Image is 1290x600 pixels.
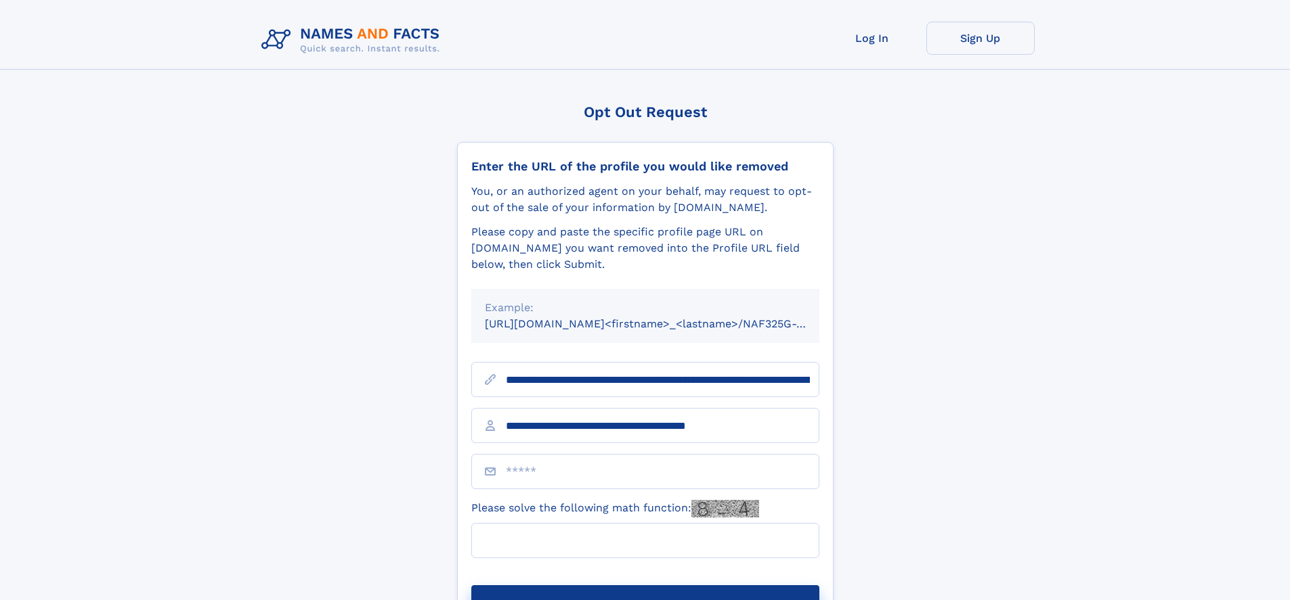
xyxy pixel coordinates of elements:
[818,22,926,55] a: Log In
[471,224,819,273] div: Please copy and paste the specific profile page URL on [DOMAIN_NAME] you want removed into the Pr...
[471,159,819,174] div: Enter the URL of the profile you would like removed
[926,22,1035,55] a: Sign Up
[471,500,759,517] label: Please solve the following math function:
[457,103,834,120] div: Opt Out Request
[256,22,451,58] img: Logo Names and Facts
[485,317,845,330] small: [URL][DOMAIN_NAME]<firstname>_<lastname>/NAF325G-xxxxxxxx
[471,183,819,216] div: You, or an authorized agent on your behalf, may request to opt-out of the sale of your informatio...
[485,300,806,316] div: Example:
